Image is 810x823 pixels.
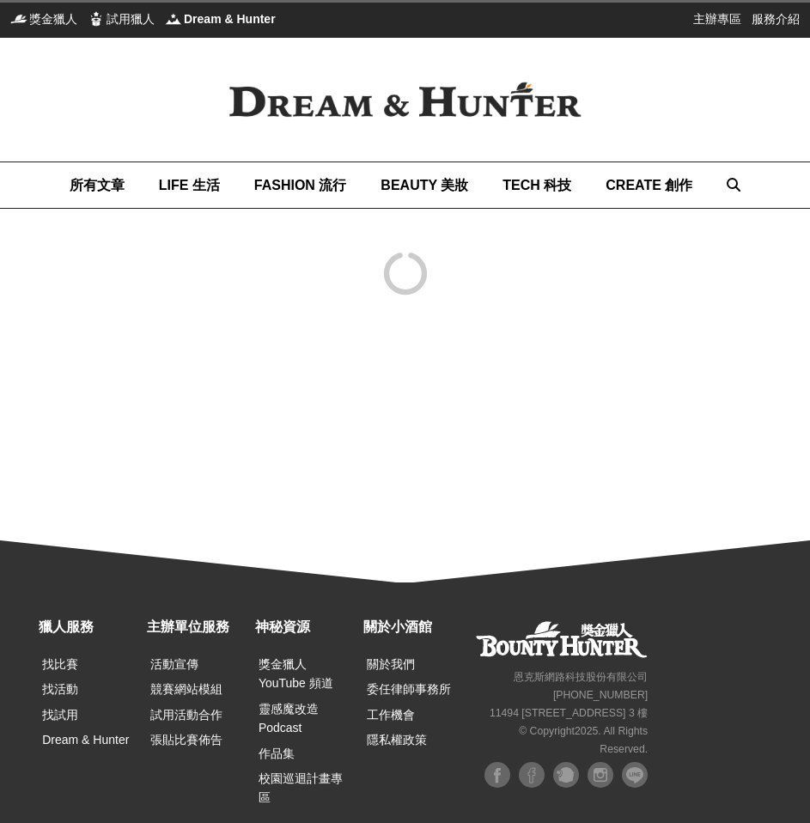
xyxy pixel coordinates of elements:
[42,708,78,722] a: 找試用
[259,702,319,735] a: 靈感魔改造 Podcast
[606,162,692,208] a: CREATE 創作
[752,10,800,27] a: 服務介紹
[150,657,198,671] a: 活動宣傳
[42,733,129,747] a: Dream & Hunter
[476,621,648,658] a: 獎金獵人
[88,10,105,27] img: 試用獵人
[693,10,741,27] a: 主辦專區
[107,10,155,27] span: 試用獵人
[622,762,648,788] img: LINE
[70,162,125,208] a: 所有文章
[606,178,692,192] span: CREATE 創作
[381,178,468,192] span: BEAUTY 美妝
[150,708,222,722] a: 試用活動合作
[150,682,222,696] a: 競賽網站模組
[259,771,343,804] a: 校園巡迴計畫專區
[70,178,125,192] span: 所有文章
[490,707,648,719] small: 11494 [STREET_ADDRESS] 3 樓
[150,733,222,747] a: 張貼比賽佈告
[519,725,648,755] small: © Copyright 2025 . All Rights Reserved.
[208,61,603,138] img: Dream & Hunter
[254,162,347,208] a: FASHION 流行
[363,617,463,637] div: 關於小酒館
[29,10,77,27] span: 獎金獵人
[553,762,579,788] img: Plurk
[10,10,27,27] img: 獎金獵人
[367,657,415,671] a: 關於我們
[259,657,333,690] a: 獎金獵人 YouTube 頻道
[147,617,247,637] div: 主辦單位服務
[159,162,220,208] a: LIFE 生活
[519,762,545,788] img: Facebook
[553,689,648,701] small: [PHONE_NUMBER]
[42,682,78,696] a: 找活動
[381,162,468,208] a: BEAUTY 美妝
[367,708,415,722] a: 工作機會
[165,10,182,27] img: Dream & Hunter
[10,10,77,27] a: 獎金獵人獎金獵人
[259,747,295,760] a: 作品集
[502,162,571,208] a: TECH 科技
[367,682,451,696] a: 委任律師事務所
[484,762,510,788] img: Facebook
[165,10,276,27] a: Dream & HunterDream & Hunter
[88,10,155,27] a: 試用獵人試用獵人
[184,10,276,27] span: Dream & Hunter
[254,178,347,192] span: FASHION 流行
[42,657,78,671] a: 找比賽
[502,178,571,192] span: TECH 科技
[367,733,427,747] a: 隱私權政策
[159,178,220,192] span: LIFE 生活
[514,671,648,683] small: 恩克斯網路科技股份有限公司
[39,617,138,637] div: 獵人服務
[588,762,613,788] img: Instagram
[255,617,355,637] div: 神秘資源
